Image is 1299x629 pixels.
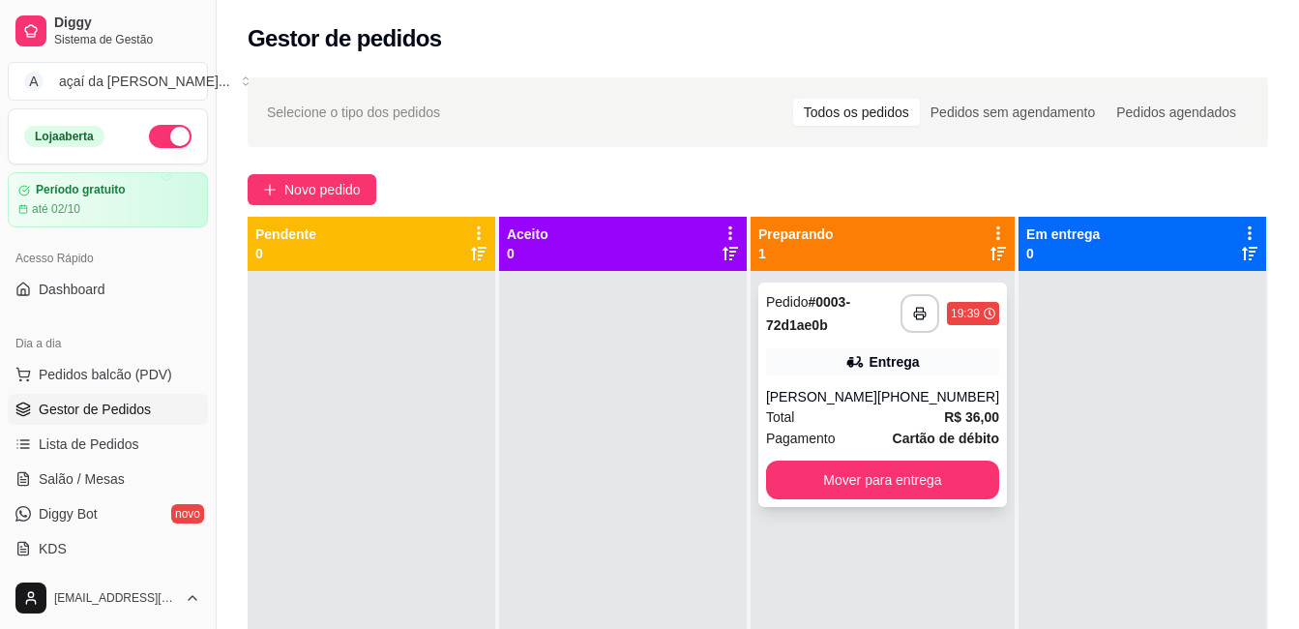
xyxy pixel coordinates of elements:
button: Pedidos balcão (PDV) [8,359,208,390]
h2: Gestor de pedidos [248,23,442,54]
button: Alterar Status [149,125,192,148]
div: Dia a dia [8,328,208,359]
p: 0 [255,244,316,263]
a: KDS [8,533,208,564]
div: Loja aberta [24,126,104,147]
span: KDS [39,539,67,558]
div: Entrega [869,352,919,372]
button: [EMAIL_ADDRESS][DOMAIN_NAME] [8,575,208,621]
a: Lista de Pedidos [8,429,208,460]
div: Todos os pedidos [793,99,920,126]
button: Select a team [8,62,208,101]
a: Período gratuitoaté 02/10 [8,172,208,227]
span: plus [263,183,277,196]
div: [PERSON_NAME] [766,387,877,406]
span: Diggy [54,15,200,32]
p: Pendente [255,225,316,244]
div: Acesso Rápido [8,243,208,274]
div: Pedidos agendados [1106,99,1247,126]
p: 1 [758,244,834,263]
span: A [24,72,44,91]
div: Pedidos sem agendamento [920,99,1106,126]
p: 0 [507,244,548,263]
div: açaí da [PERSON_NAME] ... [59,72,230,91]
span: Salão / Mesas [39,469,125,489]
span: Pagamento [766,428,836,449]
span: Lista de Pedidos [39,434,139,454]
span: Pedidos balcão (PDV) [39,365,172,384]
div: [PHONE_NUMBER] [877,387,999,406]
span: [EMAIL_ADDRESS][DOMAIN_NAME] [54,590,177,606]
p: 0 [1026,244,1100,263]
span: Selecione o tipo dos pedidos [267,102,440,123]
p: Preparando [758,225,834,244]
span: Gestor de Pedidos [39,400,151,419]
article: até 02/10 [32,201,80,217]
span: Diggy Bot [39,504,98,524]
article: Período gratuito [36,183,126,197]
strong: # 0003-72d1ae0b [766,294,850,333]
p: Em entrega [1026,225,1100,244]
a: DiggySistema de Gestão [8,8,208,54]
button: Mover para entrega [766,461,999,499]
span: Novo pedido [284,179,361,200]
a: Dashboard [8,274,208,305]
a: Salão / Mesas [8,464,208,494]
span: Sistema de Gestão [54,32,200,47]
strong: Cartão de débito [893,431,999,446]
span: Dashboard [39,280,105,299]
a: Diggy Botnovo [8,498,208,529]
a: Gestor de Pedidos [8,394,208,425]
strong: R$ 36,00 [944,409,999,425]
p: Aceito [507,225,548,244]
div: 19:39 [951,306,980,321]
span: Total [766,406,795,428]
button: Novo pedido [248,174,376,205]
span: Pedido [766,294,809,310]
